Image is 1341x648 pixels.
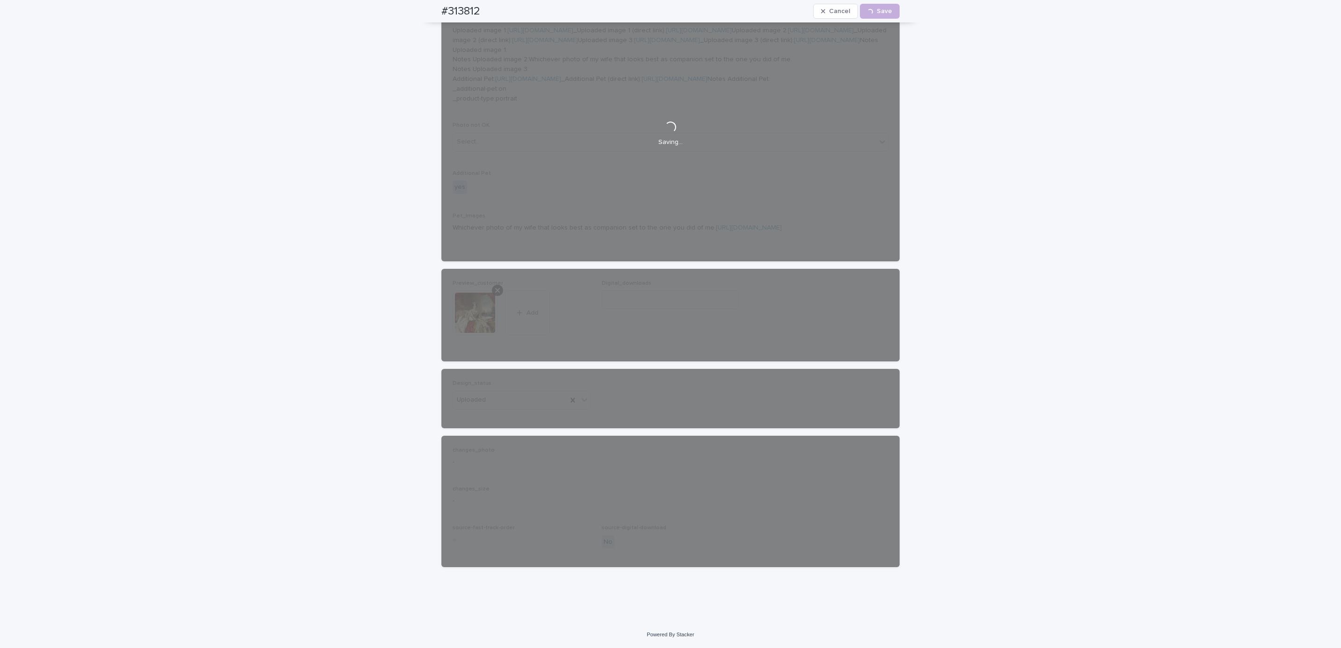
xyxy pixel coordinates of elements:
span: Cancel [829,8,850,14]
h2: #313812 [441,5,480,18]
button: Save [860,4,900,19]
p: Saving… [658,138,683,146]
button: Cancel [813,4,858,19]
span: Save [877,8,892,14]
a: Powered By Stacker [647,632,694,637]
